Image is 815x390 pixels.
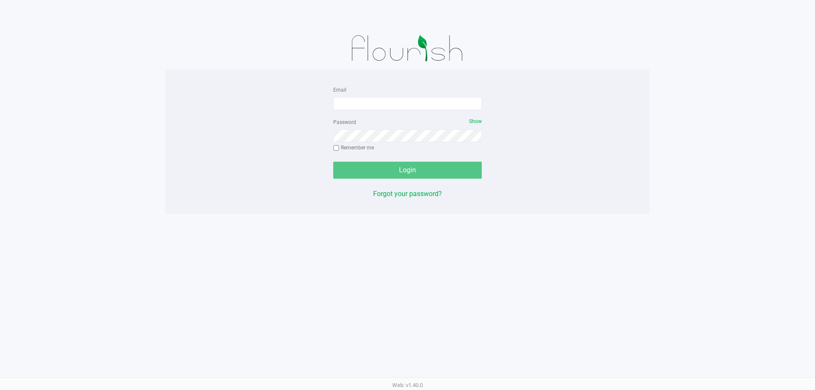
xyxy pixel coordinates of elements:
span: Web: v1.40.0 [392,382,423,388]
span: Show [469,118,482,124]
input: Remember me [333,145,339,151]
button: Forgot your password? [373,189,442,199]
label: Password [333,118,356,126]
label: Remember me [333,144,374,152]
label: Email [333,86,346,94]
